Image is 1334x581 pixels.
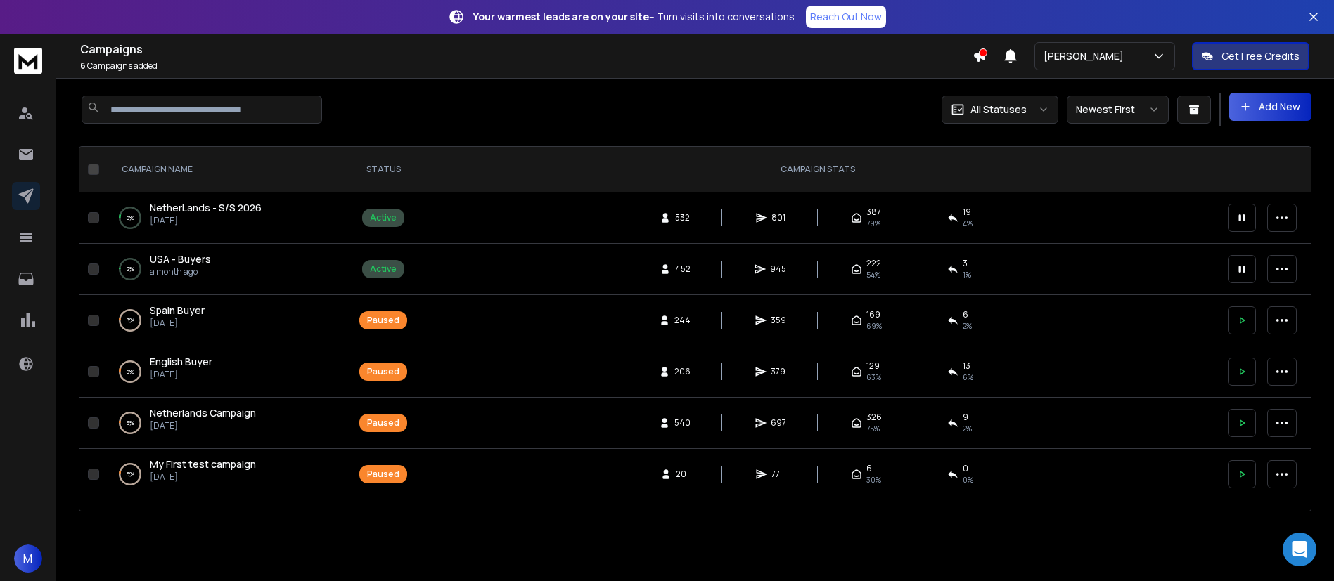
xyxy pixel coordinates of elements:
p: 5 % [126,365,134,379]
span: 326 [866,412,882,423]
span: 0 [963,463,968,474]
span: 532 [675,212,690,223]
p: [DATE] [150,420,256,431]
span: 222 [866,258,881,269]
td: 3%Netherlands Campaign[DATE] [105,398,351,449]
span: 387 [866,207,881,218]
span: 54 % [866,269,880,280]
button: Get Free Credits [1192,42,1309,70]
div: Paused [367,315,399,326]
span: 6 % [963,372,973,383]
a: Spain Buyer [150,303,205,318]
p: All Statuses [970,103,1027,117]
div: Paused [367,366,399,377]
p: a month ago [150,266,211,278]
a: Netherlands Campaign [150,406,256,420]
span: 3 [963,258,968,269]
span: 0 % [963,474,973,485]
span: 540 [674,417,691,429]
span: Spain Buyer [150,303,205,317]
span: 77 [771,469,785,480]
p: – Turn visits into conversations [473,10,795,24]
th: CAMPAIGN STATS [416,147,1219,192]
td: 3%Spain Buyer[DATE] [105,295,351,346]
span: 6 [866,463,872,474]
span: 4 % [963,218,973,229]
div: Open Intercom Messenger [1283,533,1316,566]
span: 30 % [866,474,881,485]
p: [DATE] [150,318,205,329]
span: 359 [771,315,786,326]
a: NetherLands - S/S 2026 [150,201,262,215]
span: 2 % [963,320,972,332]
p: [PERSON_NAME] [1044,49,1129,63]
span: 63 % [866,372,881,383]
span: 20 [676,469,690,480]
img: logo [14,48,42,74]
span: 69 % [866,320,882,332]
span: 6 [963,309,968,320]
p: 3 % [127,313,134,327]
span: 75 % [866,423,880,434]
td: 5%NetherLands - S/S 2026[DATE] [105,192,351,244]
a: My First test campaign [150,457,256,471]
div: Active [370,263,397,275]
a: USA - Buyers [150,252,211,266]
p: Reach Out Now [810,10,882,24]
a: Reach Out Now [806,6,886,28]
th: STATUS [351,147,416,192]
p: [DATE] [150,471,256,483]
span: 79 % [866,218,880,229]
p: 5 % [126,211,134,225]
td: 5%My First test campaign[DATE] [105,449,351,500]
span: 206 [674,366,691,377]
span: 19 [963,207,971,218]
th: CAMPAIGN NAME [105,147,351,192]
p: Get Free Credits [1221,49,1300,63]
p: 5 % [126,467,134,481]
button: M [14,544,42,573]
span: 379 [771,366,785,377]
span: 9 [963,412,968,423]
p: 2 % [127,262,134,276]
h1: Campaigns [80,41,973,58]
span: English Buyer [150,355,212,368]
span: 1 % [963,269,971,280]
span: 697 [771,417,786,429]
span: 169 [866,309,880,320]
strong: Your warmest leads are on your site [473,10,649,23]
p: Campaigns added [80,60,973,72]
span: 129 [866,360,880,372]
span: My First test campaign [150,457,256,471]
span: 13 [963,360,970,372]
button: Add New [1229,93,1311,121]
button: Newest First [1067,96,1169,124]
p: 3 % [127,416,134,430]
div: Active [370,212,397,223]
span: 452 [675,263,691,275]
span: 6 [80,60,86,72]
span: 244 [674,315,691,326]
div: Paused [367,469,399,480]
span: NetherLands - S/S 2026 [150,201,262,214]
a: English Buyer [150,355,212,369]
p: [DATE] [150,215,262,226]
span: 2 % [963,423,972,434]
div: Paused [367,417,399,429]
td: 5%English Buyer[DATE] [105,346,351,398]
span: 945 [770,263,786,275]
span: 801 [771,212,785,223]
p: [DATE] [150,369,212,380]
td: 2%USA - Buyersa month ago [105,244,351,295]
